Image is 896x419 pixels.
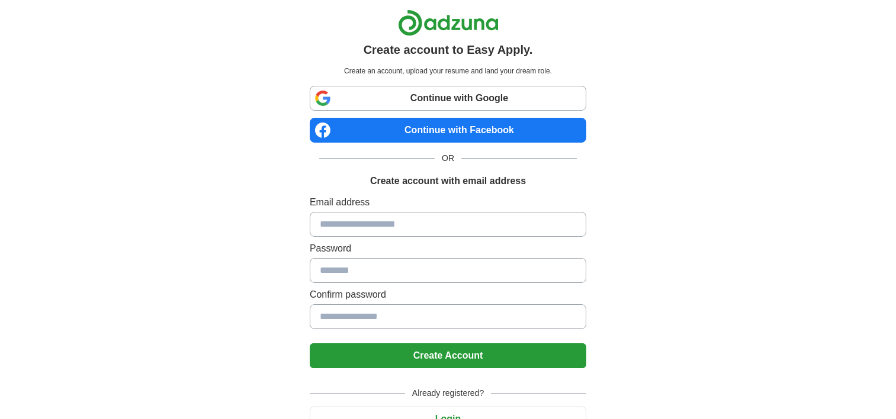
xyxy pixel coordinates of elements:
[398,9,499,36] img: Adzuna logo
[310,241,586,256] label: Password
[310,195,586,209] label: Email address
[310,118,586,143] a: Continue with Facebook
[364,41,533,59] h1: Create account to Easy Apply.
[405,387,491,399] span: Already registered?
[370,174,526,188] h1: Create account with email address
[435,152,461,165] span: OR
[310,86,586,111] a: Continue with Google
[310,288,586,302] label: Confirm password
[312,66,584,76] p: Create an account, upload your resume and land your dream role.
[310,343,586,368] button: Create Account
